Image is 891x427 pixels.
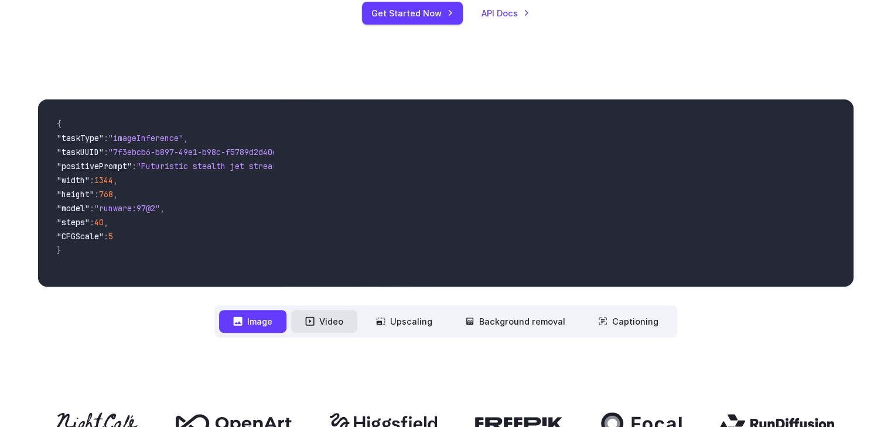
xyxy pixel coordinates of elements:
[108,133,183,143] span: "imageInference"
[57,175,90,185] span: "width"
[108,147,286,157] span: "7f3ebcb6-b897-49e1-b98c-f5789d2d40d7"
[104,231,108,242] span: :
[94,189,99,199] span: :
[132,161,136,171] span: :
[113,175,118,185] span: ,
[104,133,108,143] span: :
[57,203,90,213] span: "model"
[104,217,108,228] span: ,
[584,310,672,333] button: Captioning
[57,147,104,157] span: "taskUUID"
[108,231,113,242] span: 5
[160,203,165,213] span: ,
[57,133,104,143] span: "taskType"
[57,231,104,242] span: "CFGScale"
[362,2,463,25] a: Get Started Now
[57,217,90,228] span: "steps"
[94,175,113,185] span: 1344
[57,189,94,199] span: "height"
[183,133,188,143] span: ,
[57,161,132,171] span: "positivePrompt"
[482,6,530,20] a: API Docs
[451,310,579,333] button: Background removal
[362,310,446,333] button: Upscaling
[57,245,62,256] span: }
[99,189,113,199] span: 768
[104,147,108,157] span: :
[291,310,357,333] button: Video
[90,217,94,228] span: :
[90,203,94,213] span: :
[57,119,62,129] span: {
[219,310,286,333] button: Image
[113,189,118,199] span: ,
[94,203,160,213] span: "runware:97@2"
[90,175,94,185] span: :
[94,217,104,228] span: 40
[136,161,563,171] span: "Futuristic stealth jet streaking through a neon-lit cityscape with glowing purple exhaust"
